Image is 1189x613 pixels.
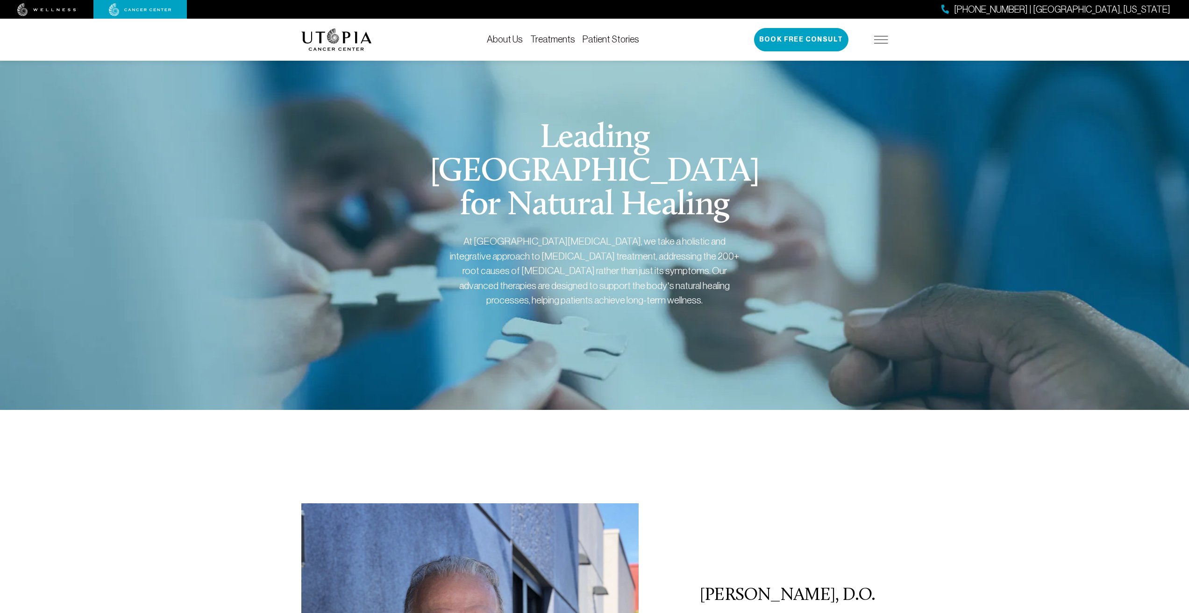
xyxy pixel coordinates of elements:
a: Patient Stories [583,34,639,44]
a: [PHONE_NUMBER] | [GEOGRAPHIC_DATA], [US_STATE] [941,3,1170,16]
a: About Us [487,34,523,44]
a: Treatments [530,34,575,44]
button: Book Free Consult [754,28,848,51]
span: [PHONE_NUMBER] | [GEOGRAPHIC_DATA], [US_STATE] [954,3,1170,16]
img: cancer center [109,3,171,16]
img: icon-hamburger [874,36,888,43]
h2: [PERSON_NAME], D.O. [700,586,888,606]
img: wellness [17,3,76,16]
h1: Leading [GEOGRAPHIC_DATA] for Natural Healing [416,122,773,223]
div: At [GEOGRAPHIC_DATA][MEDICAL_DATA], we take a holistic and integrative approach to [MEDICAL_DATA]... [450,234,740,308]
img: logo [301,28,372,51]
